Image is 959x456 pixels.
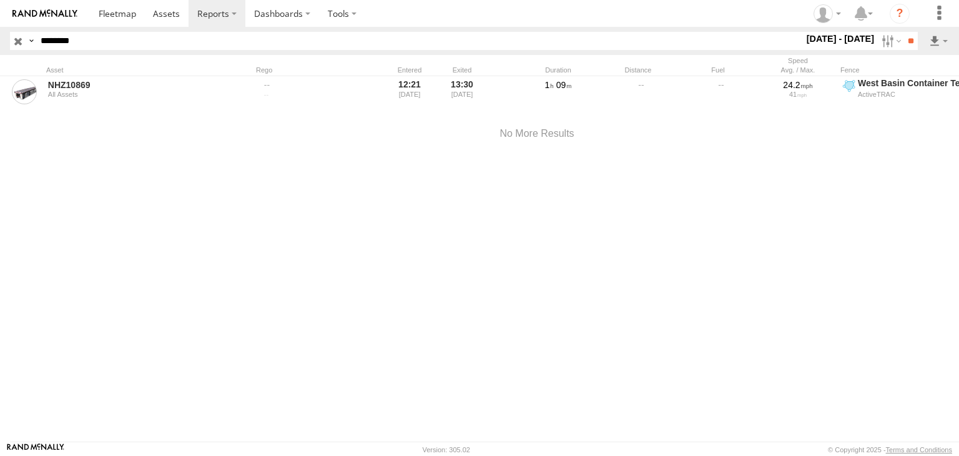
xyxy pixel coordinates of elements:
[438,66,486,74] div: Exited
[890,4,910,24] i: ?
[828,446,952,454] div: © Copyright 2025 -
[886,446,952,454] a: Terms and Conditions
[48,79,219,91] a: NHZ10869
[601,66,676,74] div: Distance
[423,446,470,454] div: Version: 305.02
[556,80,572,90] span: 09
[26,32,36,50] label: Search Query
[521,66,596,74] div: Duration
[681,66,755,74] div: Fuel
[48,91,219,98] div: All Assets
[928,32,949,50] label: Export results as...
[386,66,433,74] div: Entered
[877,32,903,50] label: Search Filter Options
[438,77,486,106] div: 13:30 [DATE]
[256,66,381,74] div: Rego
[545,80,554,90] span: 1
[762,91,834,98] div: 41
[7,444,64,456] a: Visit our Website
[809,4,845,23] div: Zulema McIntosch
[762,79,834,91] div: 24.2
[804,32,877,46] label: [DATE] - [DATE]
[12,9,77,18] img: rand-logo.svg
[46,66,221,74] div: Asset
[386,77,433,106] div: 12:21 [DATE]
